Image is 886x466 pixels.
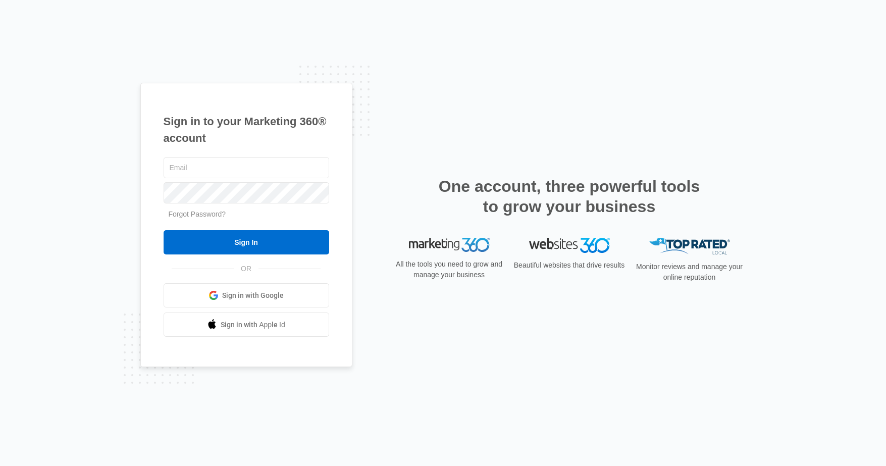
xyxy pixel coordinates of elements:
a: Sign in with Apple Id [164,313,329,337]
p: Monitor reviews and manage your online reputation [633,262,746,283]
p: Beautiful websites that drive results [513,260,626,271]
img: Marketing 360 [409,238,490,252]
span: Sign in with Apple Id [221,320,285,330]
input: Sign In [164,230,329,254]
a: Sign in with Google [164,283,329,307]
h2: One account, three powerful tools to grow your business [436,176,703,217]
input: Email [164,157,329,178]
span: Sign in with Google [222,290,284,301]
a: Forgot Password? [169,210,226,218]
p: All the tools you need to grow and manage your business [393,259,506,280]
h1: Sign in to your Marketing 360® account [164,113,329,146]
span: OR [234,264,258,274]
img: Top Rated Local [649,238,730,254]
img: Websites 360 [529,238,610,252]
